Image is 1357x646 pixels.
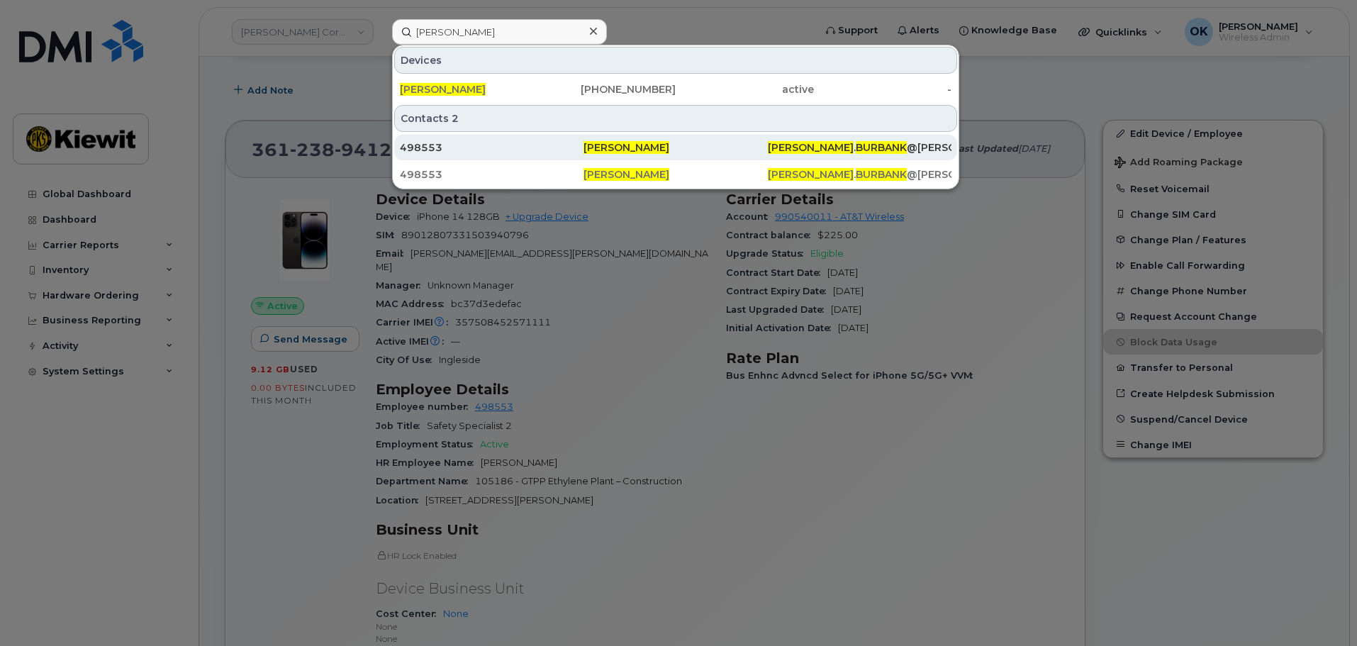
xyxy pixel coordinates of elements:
div: 498553 [400,140,583,155]
span: 2 [452,111,459,126]
iframe: Messenger Launcher [1295,584,1346,635]
span: [PERSON_NAME] [768,168,854,181]
a: 498553[PERSON_NAME][PERSON_NAME].BURBANK@[PERSON_NAME][DOMAIN_NAME] [394,135,957,160]
div: - [814,82,952,96]
a: [PERSON_NAME][PHONE_NUMBER]active- [394,77,957,102]
a: 498553[PERSON_NAME][PERSON_NAME].BURBANK@[PERSON_NAME][DOMAIN_NAME] [394,162,957,187]
span: [PERSON_NAME] [583,168,669,181]
div: active [676,82,814,96]
div: . @[PERSON_NAME][DOMAIN_NAME] [768,167,951,182]
span: BURBANK [856,141,907,154]
div: [PHONE_NUMBER] [538,82,676,96]
span: BURBANK [856,168,907,181]
div: 498553 [400,167,583,182]
span: [PERSON_NAME] [583,141,669,154]
div: Contacts [394,105,957,132]
div: . @[PERSON_NAME][DOMAIN_NAME] [768,140,951,155]
div: Devices [394,47,957,74]
span: [PERSON_NAME] [400,83,486,96]
span: [PERSON_NAME] [768,141,854,154]
input: Find something... [392,19,607,45]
